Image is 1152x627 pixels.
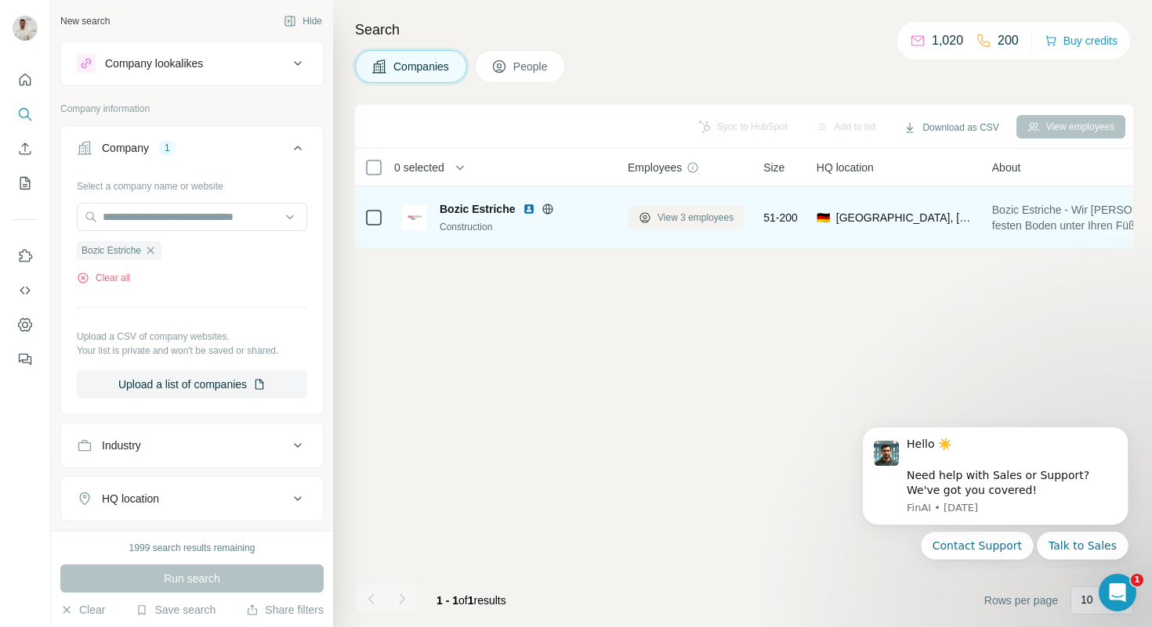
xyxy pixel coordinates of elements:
[1131,574,1143,586] span: 1
[763,210,798,225] span: 51-200
[437,594,506,607] span: results
[402,205,427,230] img: Logo of Bozic Estriche
[393,59,451,74] span: Companies
[458,594,468,607] span: of
[836,210,973,225] span: [GEOGRAPHIC_DATA], [GEOGRAPHIC_DATA]
[523,203,535,215] img: LinkedIn logo
[77,330,307,344] p: Upload a CSV of company websites.
[628,160,682,175] span: Employees
[658,211,734,225] span: View 3 employees
[77,344,307,358] p: Your list is private and won't be saved or shared.
[1099,574,1136,611] iframe: Intercom live chat
[13,135,38,163] button: Enrich CSV
[394,160,444,175] span: 0 selected
[246,602,324,618] button: Share filters
[61,480,323,517] button: HQ location
[136,602,216,618] button: Save search
[355,19,1133,41] h4: Search
[513,59,549,74] span: People
[60,14,110,28] div: New search
[105,56,203,71] div: Company lookalikes
[440,201,515,217] span: Bozic Estriche
[628,206,744,229] button: View 3 employees
[77,271,130,285] button: Clear all
[61,45,323,82] button: Company lookalikes
[13,16,38,41] img: Avatar
[817,160,874,175] span: HQ location
[129,541,255,555] div: 1999 search results remaining
[61,427,323,464] button: Industry
[102,140,149,156] div: Company
[13,100,38,128] button: Search
[839,413,1152,569] iframe: Intercom notifications message
[984,593,1058,608] span: Rows per page
[60,102,324,116] p: Company information
[13,242,38,270] button: Use Surfe on LinkedIn
[893,116,1009,139] button: Download as CSV
[61,129,323,173] button: Company1
[763,160,784,175] span: Size
[13,66,38,94] button: Quick start
[932,31,963,50] p: 1,020
[60,602,105,618] button: Clear
[817,210,830,225] span: 🇩🇪
[437,594,458,607] span: 1 - 1
[77,370,307,398] button: Upload a list of companies
[468,594,474,607] span: 1
[77,173,307,193] div: Select a company name or website
[13,311,38,339] button: Dashboard
[1081,592,1093,607] p: 10
[1045,30,1118,52] button: Buy credits
[440,220,609,234] div: Construction
[102,491,159,506] div: HQ location
[13,169,38,197] button: My lists
[82,243,141,258] span: Bozic Estriche
[13,345,38,373] button: Feedback
[13,276,38,304] button: Use Surfe API
[992,160,1021,175] span: About
[158,141,176,155] div: 1
[102,438,141,453] div: Industry
[998,31,1019,50] p: 200
[273,9,333,33] button: Hide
